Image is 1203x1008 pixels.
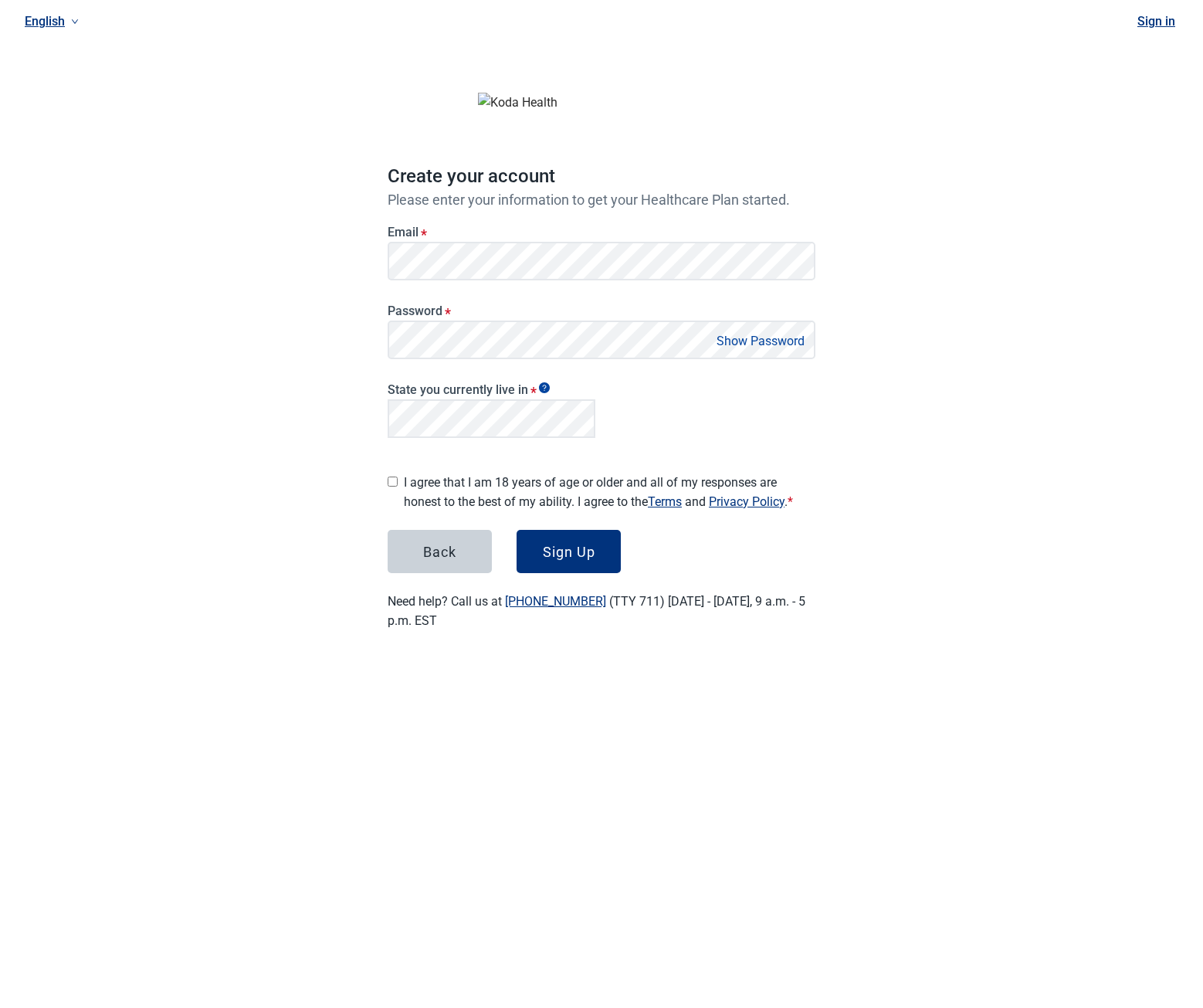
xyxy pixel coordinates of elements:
button: Show Password [712,331,809,351]
label: Need help? Call us at (TTY 711) [DATE] - [DATE], 9 a.m. - 5 p.m. EST [388,594,805,628]
div: Sign Up [543,544,595,559]
a: Privacy Policy [709,494,784,509]
p: Please enter your information to get your Healthcare Plan started. [388,192,815,208]
a: [PHONE_NUMBER] [505,594,606,609]
div: Back [423,544,456,559]
h1: Create your account [388,162,815,192]
button: Back [388,530,492,573]
span: down [71,18,79,25]
label: Email [388,225,815,239]
a: Sign in [1137,14,1175,29]
a: Current language: English [19,8,85,34]
span: Show tooltip [539,382,550,393]
button: Sign Up [517,530,621,573]
label: State you currently live in [388,382,595,397]
label: Password [388,304,815,318]
main: Main content [351,25,852,667]
label: I agree that I am 18 years of age or older and all of my responses are honest to the best of my a... [404,473,815,511]
span: Required field [788,494,793,509]
a: Terms [648,494,682,509]
img: Koda Health [478,93,725,112]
